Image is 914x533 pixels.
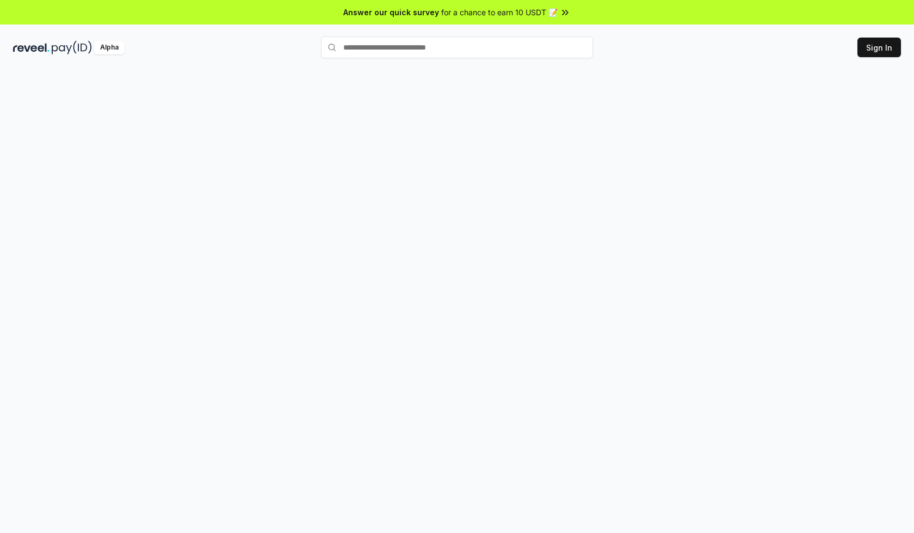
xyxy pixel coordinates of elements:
[857,38,901,57] button: Sign In
[441,7,558,18] span: for a chance to earn 10 USDT 📝
[13,41,50,54] img: reveel_dark
[52,41,92,54] img: pay_id
[343,7,439,18] span: Answer our quick survey
[94,41,125,54] div: Alpha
